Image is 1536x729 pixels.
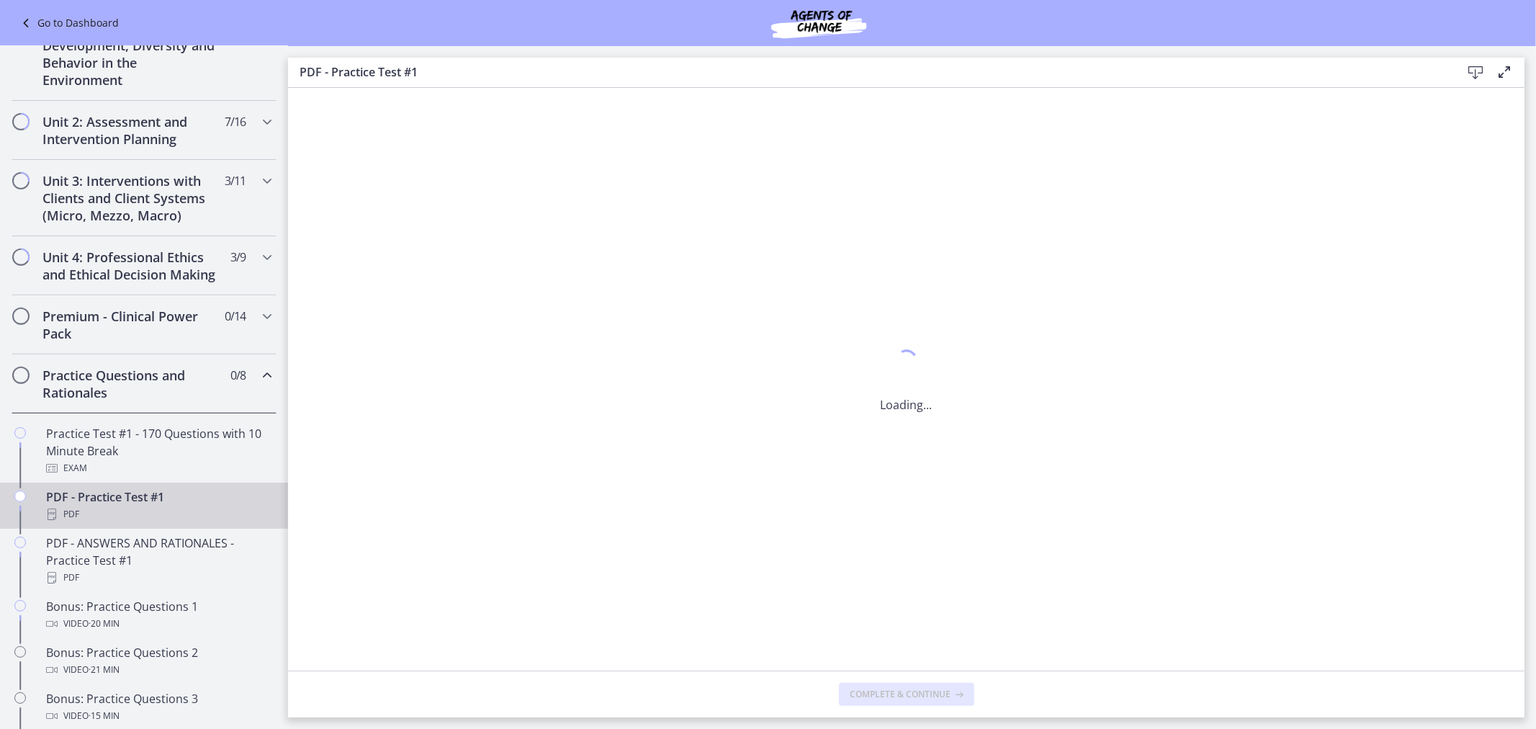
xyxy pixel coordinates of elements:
span: · 21 min [89,661,120,679]
img: Agents of Change [732,6,905,40]
div: Exam [46,460,271,477]
span: 0 / 8 [230,367,246,384]
span: · 15 min [89,707,120,725]
button: Complete & continue [839,683,974,706]
h2: Unit 1: Human Development, Diversity and Behavior in the Environment [42,19,218,89]
h3: PDF - Practice Test #1 [300,63,1438,81]
h2: Unit 3: Interventions with Clients and Client Systems (Micro, Mezzo, Macro) [42,172,218,224]
div: 1 [881,346,933,379]
div: PDF - ANSWERS AND RATIONALES - Practice Test #1 [46,535,271,586]
span: 7 / 16 [225,113,246,130]
div: PDF [46,506,271,523]
div: PDF - Practice Test #1 [46,488,271,523]
div: Video [46,707,271,725]
div: Bonus: Practice Questions 1 [46,598,271,632]
h2: Unit 2: Assessment and Intervention Planning [42,113,218,148]
a: Go to Dashboard [17,14,119,32]
span: · 20 min [89,615,120,632]
div: Bonus: Practice Questions 3 [46,690,271,725]
span: 3 / 11 [225,172,246,189]
div: PDF [46,569,271,586]
h2: Practice Questions and Rationales [42,367,218,401]
p: Loading... [881,396,933,413]
span: Complete & continue [850,689,951,700]
span: 3 / 9 [230,249,246,266]
span: 0 / 14 [225,308,246,325]
div: Bonus: Practice Questions 2 [46,644,271,679]
div: Video [46,615,271,632]
div: Practice Test #1 - 170 Questions with 10 Minute Break [46,425,271,477]
div: Video [46,661,271,679]
h2: Unit 4: Professional Ethics and Ethical Decision Making [42,249,218,283]
h2: Premium - Clinical Power Pack [42,308,218,342]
